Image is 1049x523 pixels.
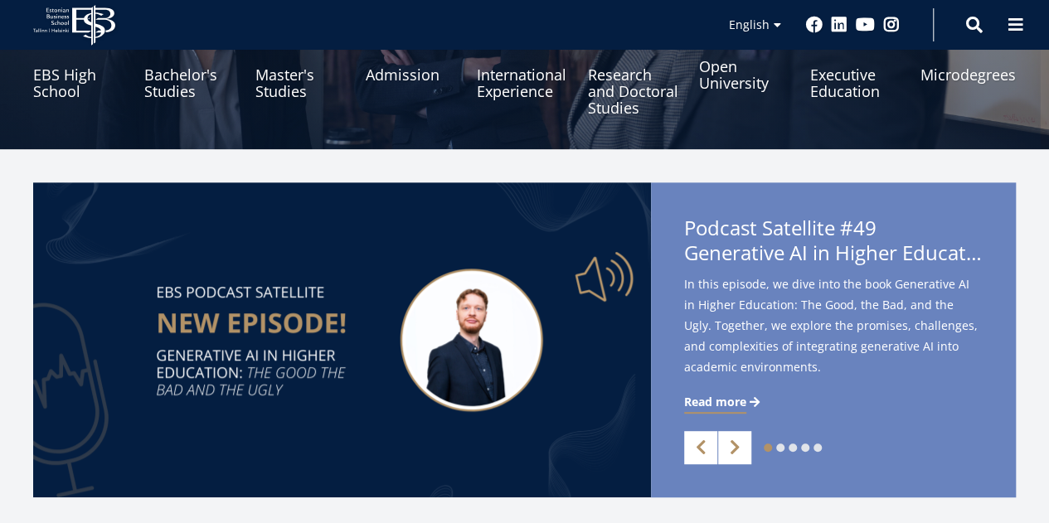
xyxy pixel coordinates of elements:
[883,17,900,33] a: Instagram
[809,33,902,116] a: Executive Education
[588,33,681,116] a: Research and Doctoral Studies
[684,215,983,270] span: Podcast Satellite #49
[806,17,823,33] a: Facebook
[801,443,809,452] a: 4
[255,33,348,116] a: Master's Studies
[684,394,763,410] a: Read more
[684,394,746,410] span: Read more
[789,443,797,452] a: 3
[33,182,651,497] img: Satellite #49
[831,17,847,33] a: Linkedin
[813,443,822,452] a: 5
[477,33,570,116] a: International Experience
[684,240,983,265] span: Generative AI in Higher Education: The Good, the Bad, and the Ugly
[718,431,751,464] a: Next
[920,33,1016,116] a: Microdegrees
[856,17,875,33] a: Youtube
[366,33,459,116] a: Admission
[684,431,717,464] a: Previous
[33,33,126,116] a: EBS High School
[699,33,792,116] a: Open University
[144,33,237,116] a: Bachelor's Studies
[764,443,772,452] a: 1
[684,274,983,377] span: In this episode, we dive into the book Generative AI in Higher Education: The Good, the Bad, and ...
[776,443,784,452] a: 2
